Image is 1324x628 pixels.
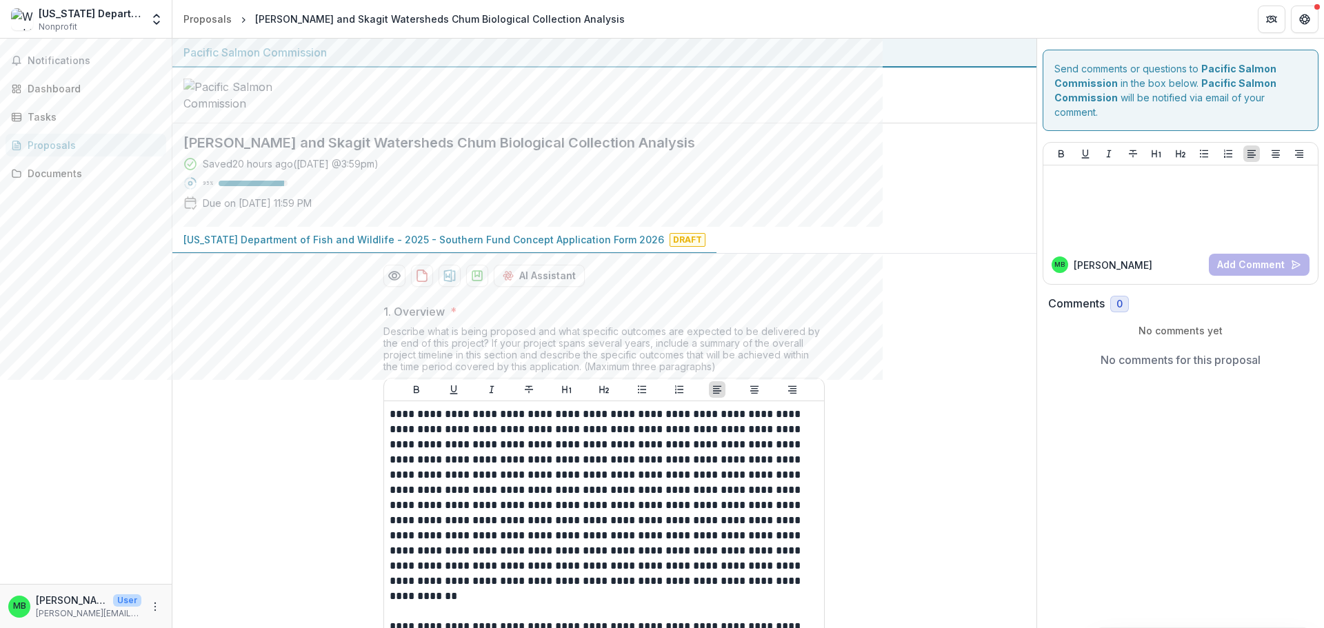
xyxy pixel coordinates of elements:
button: Align Center [746,381,763,398]
p: [PERSON_NAME] [36,593,108,607]
a: Proposals [178,9,237,29]
nav: breadcrumb [178,9,630,29]
button: download-proposal [466,265,488,287]
button: Bold [1053,145,1070,162]
div: Pacific Salmon Commission [183,44,1025,61]
div: Send comments or questions to in the box below. will be notified via email of your comment. [1043,50,1319,131]
a: Dashboard [6,77,166,100]
button: Heading 1 [1148,145,1165,162]
img: Washington Department of Fish and Wildlife [11,8,33,30]
button: Bullet List [1196,145,1212,162]
p: No comments for this proposal [1101,352,1261,368]
div: Proposals [28,138,155,152]
p: User [113,594,141,607]
div: Dashboard [28,81,155,96]
p: Due on [DATE] 11:59 PM [203,196,312,210]
button: Align Left [1243,145,1260,162]
button: Add Comment [1209,254,1310,276]
button: Notifications [6,50,166,72]
button: Heading 2 [596,381,612,398]
button: More [147,598,163,615]
div: Proposals [183,12,232,26]
img: Pacific Salmon Commission [183,79,321,112]
button: Heading 1 [559,381,575,398]
button: Italicize [483,381,500,398]
div: Matthew Bogaard [1054,261,1065,268]
div: Documents [28,166,155,181]
span: Draft [670,233,705,247]
button: Underline [1077,145,1094,162]
button: download-proposal [411,265,433,287]
div: [PERSON_NAME] and Skagit Watersheds Chum Biological Collection Analysis [255,12,625,26]
button: Get Help [1291,6,1318,33]
p: 1. Overview [383,303,445,320]
h2: Comments [1048,297,1105,310]
button: Align Left [709,381,725,398]
h2: [PERSON_NAME] and Skagit Watersheds Chum Biological Collection Analysis [183,134,1003,151]
div: Saved 20 hours ago ( [DATE] @ 3:59pm ) [203,156,379,171]
button: AI Assistant [494,265,585,287]
button: Bold [408,381,425,398]
button: Ordered List [1220,145,1236,162]
button: Strike [521,381,537,398]
p: 95 % [203,179,213,188]
button: Ordered List [671,381,688,398]
p: [PERSON_NAME][EMAIL_ADDRESS][PERSON_NAME][DOMAIN_NAME] [36,607,141,620]
span: Notifications [28,55,161,67]
div: Describe what is being proposed and what specific outcomes are expected to be delivered by the en... [383,325,825,378]
button: Align Right [1291,145,1307,162]
button: Underline [445,381,462,398]
span: Nonprofit [39,21,77,33]
p: [PERSON_NAME] [1074,258,1152,272]
span: 0 [1116,298,1123,310]
button: Align Center [1267,145,1284,162]
div: [US_STATE] Department of Fish and Wildlife [39,6,141,21]
button: Strike [1125,145,1141,162]
button: Preview a4eeb80f-1a54-4ddc-84a2-06cd7cbeb94f-0.pdf [383,265,405,287]
button: Italicize [1101,145,1117,162]
div: Matthew Bogaard [13,602,26,611]
div: Tasks [28,110,155,124]
button: Partners [1258,6,1285,33]
button: download-proposal [439,265,461,287]
button: Bullet List [634,381,650,398]
a: Proposals [6,134,166,156]
button: Open entity switcher [147,6,166,33]
a: Documents [6,162,166,185]
button: Align Right [784,381,801,398]
p: No comments yet [1048,323,1314,338]
p: [US_STATE] Department of Fish and Wildlife - 2025 - Southern Fund Concept Application Form 2026 [183,232,664,247]
a: Tasks [6,105,166,128]
button: Heading 2 [1172,145,1189,162]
